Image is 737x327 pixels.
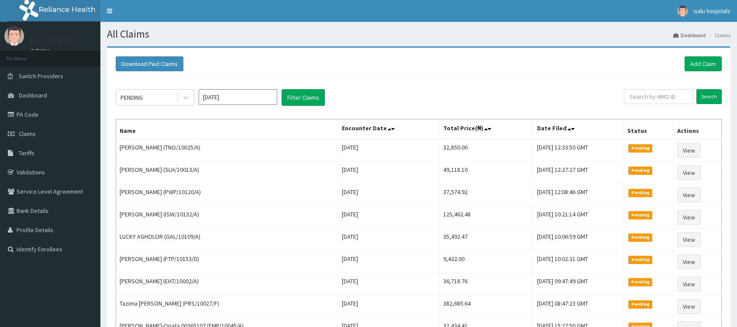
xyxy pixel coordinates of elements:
[282,89,325,106] button: Filter Claims
[677,143,701,158] a: View
[338,251,439,273] td: [DATE]
[107,28,730,40] h1: All Claims
[338,273,439,296] td: [DATE]
[4,26,24,46] img: User Image
[199,89,277,105] input: Select Month and Year
[338,119,439,139] th: Encounter Date
[19,130,36,138] span: Claims
[533,162,623,184] td: [DATE] 12:27:27 GMT
[628,300,652,308] span: Pending
[439,229,533,251] td: 35,492.47
[338,139,439,162] td: [DATE]
[439,251,533,273] td: 9,432.00
[624,119,674,139] th: Status
[693,7,730,15] span: isalu hospitals
[624,89,693,104] input: Search by HMO ID
[338,206,439,229] td: [DATE]
[677,188,701,202] a: View
[19,149,34,157] span: Tariffs
[628,167,652,174] span: Pending
[439,162,533,184] td: 49,118.10
[677,277,701,292] a: View
[628,144,652,152] span: Pending
[533,206,623,229] td: [DATE] 10:21:14 GMT
[116,273,338,296] td: [PERSON_NAME] (EHT/10002/A)
[121,93,143,102] div: PENDING
[533,119,623,139] th: Date Filed
[116,139,338,162] td: [PERSON_NAME] (TNO/10025/A)
[116,206,338,229] td: [PERSON_NAME] (ISW/10132/A)
[439,296,533,318] td: 382,685.64
[533,296,623,318] td: [DATE] 08:47:23 GMT
[439,206,533,229] td: 125,462.48
[338,229,439,251] td: [DATE]
[19,72,63,80] span: Switch Providers
[439,139,533,162] td: 32,850.00
[677,6,688,17] img: User Image
[116,251,338,273] td: [PERSON_NAME] (FTP/10153/D)
[677,210,701,225] a: View
[338,296,439,318] td: [DATE]
[116,184,338,206] td: [PERSON_NAME] (PWP/10120/A)
[628,211,652,219] span: Pending
[685,56,722,71] a: Add Claim
[677,254,701,269] a: View
[673,31,706,39] a: Dashboard
[677,165,701,180] a: View
[628,233,652,241] span: Pending
[677,232,701,247] a: View
[628,189,652,197] span: Pending
[674,119,722,139] th: Actions
[116,162,338,184] td: [PERSON_NAME] (SLH/10013/A)
[677,299,701,314] a: View
[19,91,47,99] span: Dashboard
[338,184,439,206] td: [DATE]
[116,229,338,251] td: LUCKY AGHOLOR (GAL/10109/A)
[116,119,338,139] th: Name
[439,184,533,206] td: 37,574.92
[31,35,79,43] p: isalu hospitals
[706,31,730,39] li: Claims
[533,139,623,162] td: [DATE] 12:33:50 GMT
[533,251,623,273] td: [DATE] 10:02:31 GMT
[628,278,652,286] span: Pending
[439,119,533,139] th: Total Price(₦)
[533,184,623,206] td: [DATE] 12:08:46 GMT
[533,273,623,296] td: [DATE] 09:47:49 GMT
[439,273,533,296] td: 36,718.76
[533,229,623,251] td: [DATE] 10:06:59 GMT
[338,162,439,184] td: [DATE]
[628,256,652,264] span: Pending
[116,296,338,318] td: Tazima [PERSON_NAME] (PRS/10027/F)
[116,56,183,71] button: Download Paid Claims
[31,48,52,54] a: Online
[696,89,722,104] input: Search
